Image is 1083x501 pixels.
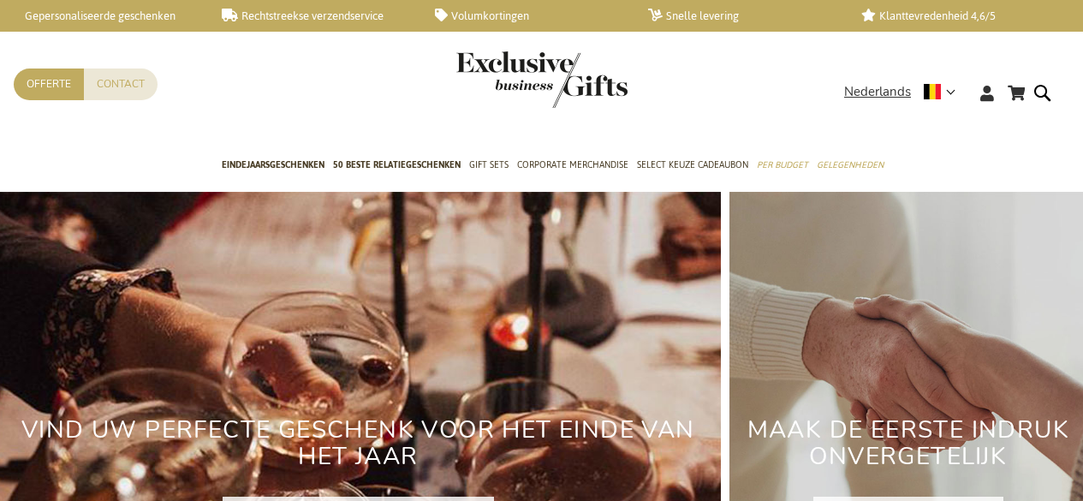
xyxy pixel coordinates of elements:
span: Per Budget [757,156,808,174]
div: Nederlands [844,82,967,102]
span: Select Keuze Cadeaubon [637,156,748,174]
a: Gepersonaliseerde geschenken [9,9,194,23]
a: Contact [84,69,158,100]
img: Exclusive Business gifts logo [456,51,628,108]
span: 50 beste relatiegeschenken [333,156,461,174]
a: Volumkortingen [435,9,621,23]
span: Corporate Merchandise [517,156,628,174]
a: Rechtstreekse verzendservice [222,9,408,23]
span: Gift Sets [469,156,509,174]
a: Snelle levering [648,9,834,23]
span: Nederlands [844,82,911,102]
a: store logo [456,51,542,108]
span: Eindejaarsgeschenken [222,156,324,174]
span: Gelegenheden [817,156,884,174]
a: Offerte [14,69,84,100]
a: Klanttevredenheid 4,6/5 [861,9,1047,23]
